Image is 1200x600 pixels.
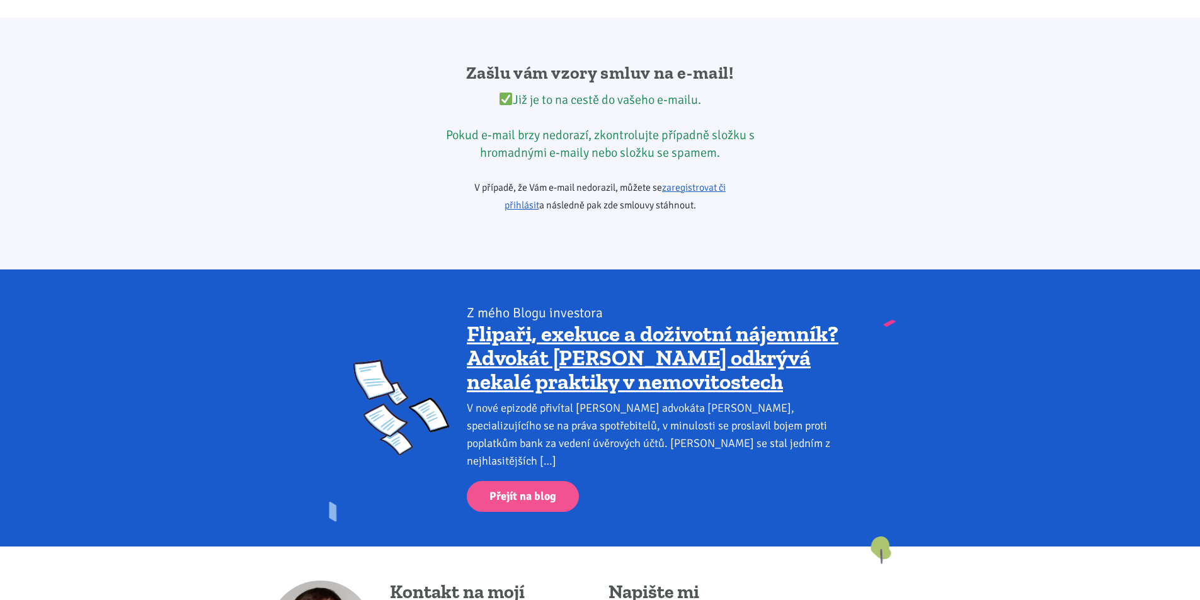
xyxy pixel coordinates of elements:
a: Přejít na blog [467,481,579,512]
p: V případě, že Vám e-mail nedorazil, můžete se a následně pak zde smlouvy stáhnout. [438,179,762,214]
div: V nové epizodě přivítal [PERSON_NAME] advokáta [PERSON_NAME], specializujícího se na práva spotře... [467,399,847,470]
a: Flipaři, exekuce a doživotní nájemník? Advokát [PERSON_NAME] odkrývá nekalé praktiky v nemovitostech [467,320,838,395]
h2: Zašlu vám vzory smluv na e-mail! [438,62,762,84]
div: Z mého Blogu investora [467,304,847,322]
a: zaregistrovat či přihlásit [505,181,726,212]
img: ✅ [500,93,512,105]
div: Již je to na cestě do vašeho e-mailu. Pokud e-mail brzy nedorazí, zkontrolujte případně složku s ... [438,91,762,162]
